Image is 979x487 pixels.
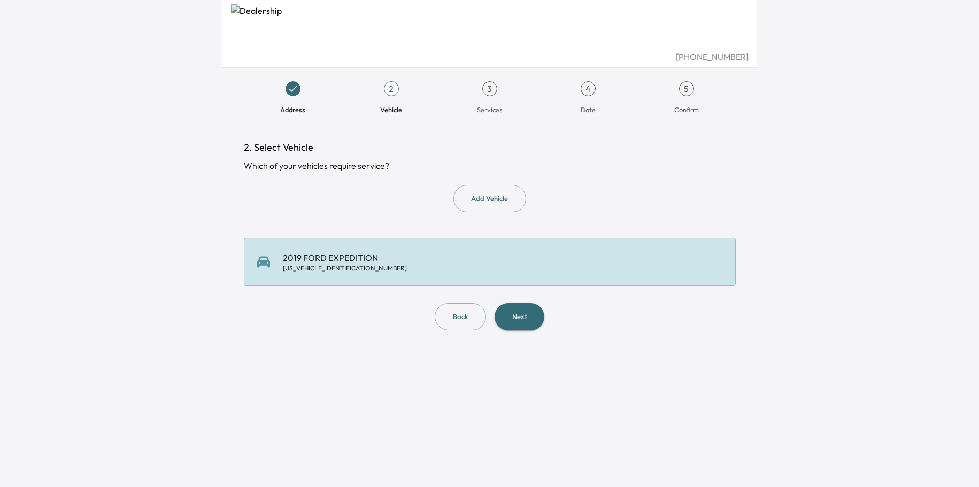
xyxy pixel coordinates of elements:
button: Next [495,303,544,330]
div: [US_VEHICLE_IDENTIFICATION_NUMBER] [283,264,407,273]
span: Address [280,105,305,114]
span: Confirm [674,105,699,114]
span: Vehicle [380,105,402,114]
img: Dealership [231,4,749,50]
div: Which of your vehicles require service? [244,159,736,172]
button: Add Vehicle [453,185,526,212]
div: 5 [679,81,694,96]
div: [PHONE_NUMBER] [231,50,749,63]
div: 2 [384,81,399,96]
h1: 2. Select Vehicle [244,140,736,155]
span: Services [477,105,502,114]
button: Back [435,303,486,330]
div: 3 [482,81,497,96]
div: 2019 FORD EXPEDITION [283,251,407,273]
div: 4 [581,81,596,96]
span: Date [581,105,596,114]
